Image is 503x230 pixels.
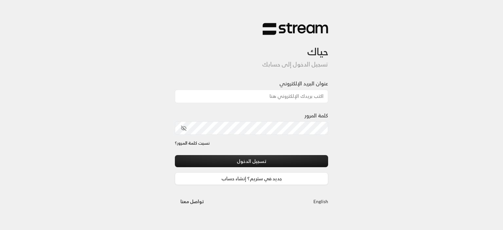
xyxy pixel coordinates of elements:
a: تواصل معنا [175,197,209,205]
label: كلمة المرور [305,112,328,119]
button: تواصل معنا [175,195,209,207]
button: toggle password visibility [178,123,189,134]
img: Stream Logo [263,23,328,35]
a: نسيت كلمة المرور؟ [175,140,210,147]
h5: تسجيل الدخول إلى حسابك [175,61,328,68]
a: جديد في ستريم؟ إنشاء حساب [175,172,328,185]
button: تسجيل الدخول [175,155,328,167]
a: English [313,195,328,207]
label: عنوان البريد الإلكتروني [279,80,328,87]
input: اكتب بريدك الإلكتروني هنا [175,90,328,103]
h3: حياك [175,35,328,58]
